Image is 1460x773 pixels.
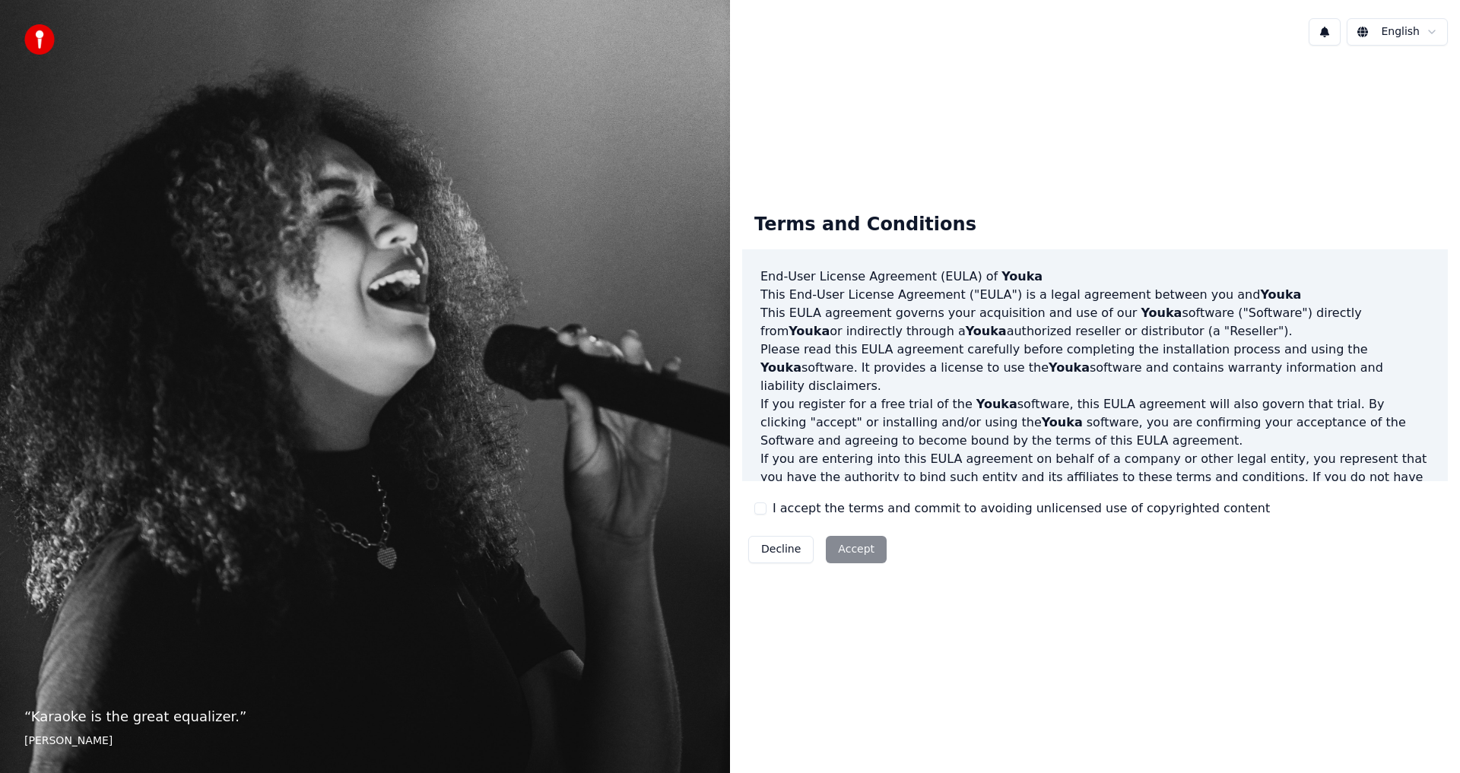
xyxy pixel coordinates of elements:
[1042,415,1083,429] span: Youka
[773,499,1270,518] label: I accept the terms and commit to avoiding unlicensed use of copyrighted content
[1049,360,1090,375] span: Youka
[1001,269,1043,284] span: Youka
[748,536,814,563] button: Decline
[24,733,706,749] footer: [PERSON_NAME]
[1260,287,1301,302] span: Youka
[760,286,1430,304] p: This End-User License Agreement ("EULA") is a legal agreement between you and
[24,24,55,55] img: youka
[760,395,1430,450] p: If you register for a free trial of the software, this EULA agreement will also govern that trial...
[760,450,1430,523] p: If you are entering into this EULA agreement on behalf of a company or other legal entity, you re...
[760,360,801,375] span: Youka
[1141,306,1182,320] span: Youka
[966,324,1007,338] span: Youka
[24,706,706,727] p: “ Karaoke is the great equalizer. ”
[760,268,1430,286] h3: End-User License Agreement (EULA) of
[760,304,1430,341] p: This EULA agreement governs your acquisition and use of our software ("Software") directly from o...
[742,201,989,249] div: Terms and Conditions
[976,397,1017,411] span: Youka
[760,341,1430,395] p: Please read this EULA agreement carefully before completing the installation process and using th...
[789,324,830,338] span: Youka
